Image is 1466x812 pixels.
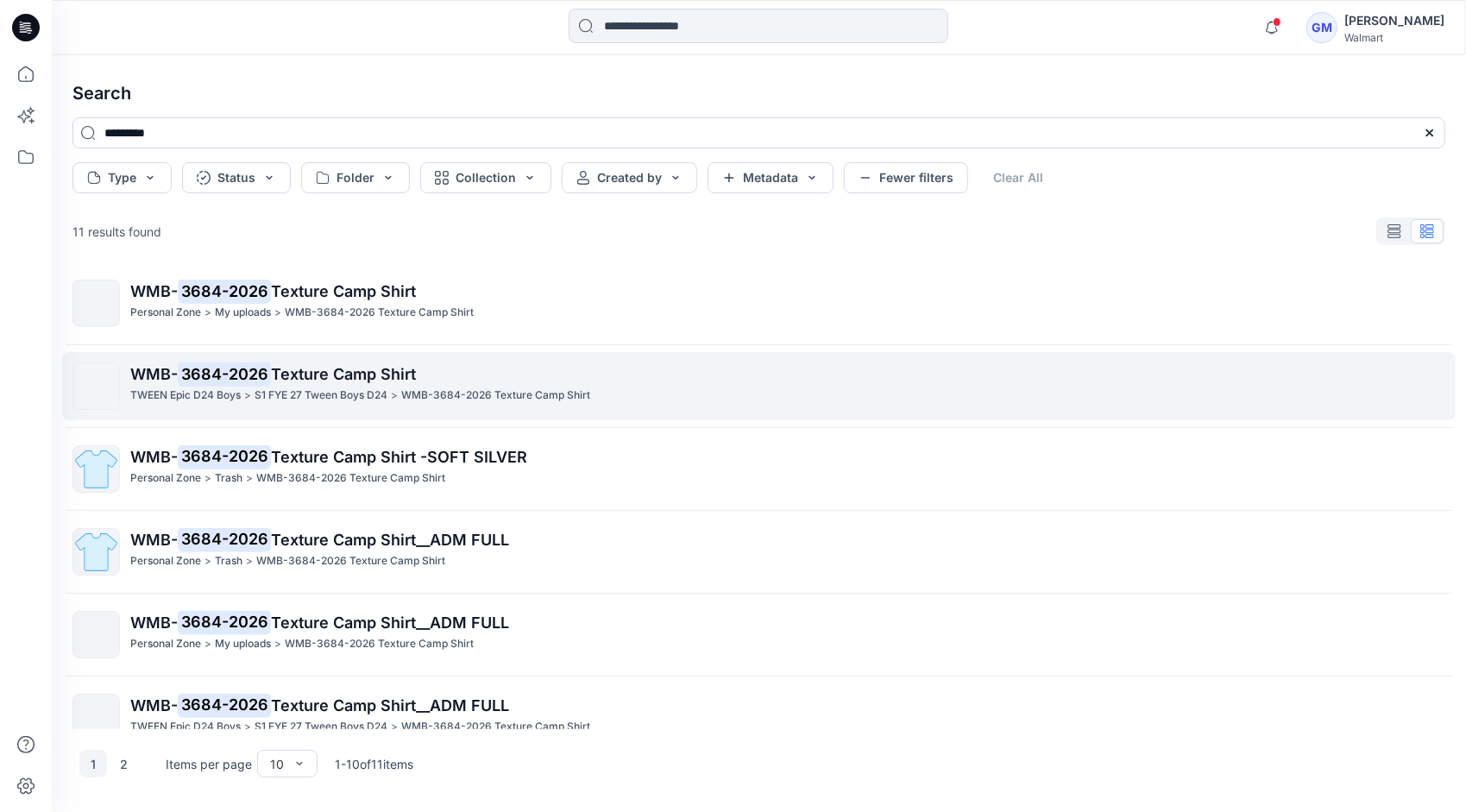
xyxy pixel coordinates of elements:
[244,718,251,736] p: >
[62,601,1456,669] a: WMB-3684-2026Texture Camp Shirt__ADM FULLPersonal Zone>My uploads>WMB-3684-2026 Texture Camp Shirt
[130,387,241,405] p: TWEEN Epic D24 Boys
[72,223,161,241] p: 11 results found
[204,469,211,488] p: >
[244,387,251,405] p: >
[130,614,178,632] span: WMB-
[110,750,138,777] button: 2
[178,279,271,303] mark: 3684-2026
[130,718,241,736] p: TWEEN Epic D24 Boys
[255,387,387,405] p: S1 FYE 27 Tween Boys D24
[182,162,291,193] button: Status
[391,387,398,405] p: >
[562,162,697,193] button: Created by
[59,69,1459,117] h4: Search
[215,635,271,653] p: My uploads
[271,365,416,383] span: Texture Camp Shirt
[256,469,445,488] p: WMB-3684-2026 Texture Camp Shirt
[204,304,211,322] p: >
[204,635,211,653] p: >
[130,365,178,383] span: WMB-
[130,469,201,488] p: Personal Zone
[708,162,834,193] button: Metadata
[391,718,398,736] p: >
[301,162,410,193] button: Folder
[271,614,509,632] span: Texture Camp Shirt__ADM FULL
[215,469,242,488] p: Trash
[215,304,271,322] p: My uploads
[130,448,178,466] span: WMB-
[255,718,387,736] p: S1 FYE 27 Tween Boys D24
[130,696,178,714] span: WMB-
[274,304,281,322] p: >
[271,696,509,714] span: Texture Camp Shirt__ADM FULL
[62,269,1456,337] a: WMB-3684-2026Texture Camp ShirtPersonal Zone>My uploads>WMB-3684-2026 Texture Camp Shirt
[166,755,252,773] p: Items per page
[271,448,527,466] span: Texture Camp Shirt -SOFT SILVER
[274,635,281,653] p: >
[204,552,211,570] p: >
[844,162,968,193] button: Fewer filters
[401,387,590,405] p: WMB-3684-2026 Texture Camp Shirt
[62,683,1456,752] a: WMB-3684-2026Texture Camp Shirt__ADM FULLTWEEN Epic D24 Boys>S1 FYE 27 Tween Boys D24>WMB-3684-20...
[130,304,201,322] p: Personal Zone
[420,162,551,193] button: Collection
[130,531,178,549] span: WMB-
[62,435,1456,503] a: WMB-3684-2026Texture Camp Shirt -SOFT SILVERPersonal Zone>Trash>WMB-3684-2026 Texture Camp Shirt
[256,552,445,570] p: WMB-3684-2026 Texture Camp Shirt
[130,282,178,300] span: WMB-
[130,552,201,570] p: Personal Zone
[178,693,271,717] mark: 3684-2026
[79,750,107,777] button: 1
[1344,31,1444,44] div: Walmart
[178,444,271,469] mark: 3684-2026
[130,635,201,653] p: Personal Zone
[178,362,271,386] mark: 3684-2026
[1306,12,1337,43] div: GM
[215,552,242,570] p: Trash
[1344,10,1444,31] div: [PERSON_NAME]
[270,755,284,773] div: 10
[271,531,509,549] span: Texture Camp Shirt__ADM FULL
[285,304,474,322] p: WMB-3684-2026 Texture Camp Shirt
[178,527,271,551] mark: 3684-2026
[335,755,413,773] p: 1 - 10 of 11 items
[62,518,1456,586] a: WMB-3684-2026Texture Camp Shirt__ADM FULLPersonal Zone>Trash>WMB-3684-2026 Texture Camp Shirt
[271,282,416,300] span: Texture Camp Shirt
[285,635,474,653] p: WMB-3684-2026 Texture Camp Shirt
[72,162,172,193] button: Type
[178,610,271,634] mark: 3684-2026
[62,352,1456,420] a: WMB-3684-2026Texture Camp ShirtTWEEN Epic D24 Boys>S1 FYE 27 Tween Boys D24>WMB-3684-2026 Texture...
[246,469,253,488] p: >
[246,552,253,570] p: >
[401,718,590,736] p: WMB-3684-2026 Texture Camp Shirt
